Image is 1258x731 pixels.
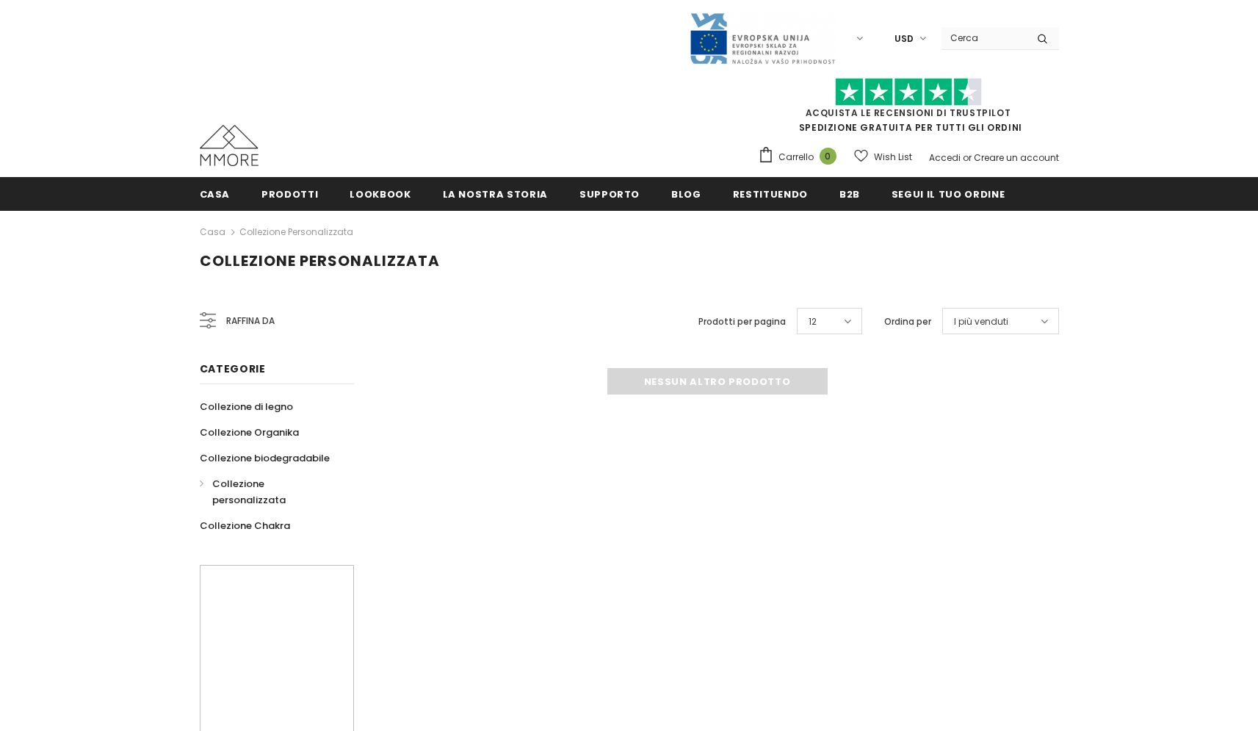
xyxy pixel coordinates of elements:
span: 12 [809,314,817,329]
span: Wish List [874,150,912,165]
span: Casa [200,187,231,201]
span: Blog [671,187,701,201]
span: Collezione Chakra [200,519,290,533]
span: Restituendo [733,187,808,201]
span: supporto [579,187,640,201]
a: Collezione personalizzata [239,226,353,238]
a: Collezione biodegradabile [200,445,330,471]
span: 0 [820,148,836,165]
a: Wish List [854,144,912,170]
img: Javni Razpis [689,12,836,65]
span: Carrello [778,150,814,165]
span: Collezione Organika [200,425,299,439]
span: B2B [839,187,860,201]
span: Collezione personalizzata [212,477,286,507]
a: Blog [671,177,701,210]
span: Raffina da [226,313,275,329]
span: Collezione personalizzata [200,251,440,271]
span: Categorie [200,361,266,376]
span: SPEDIZIONE GRATUITA PER TUTTI GLI ORDINI [758,84,1059,134]
a: Casa [200,223,225,241]
a: Segui il tuo ordine [892,177,1005,210]
label: Ordina per [884,314,931,329]
a: Javni Razpis [689,32,836,44]
a: Creare un account [974,151,1059,164]
span: I più venduti [954,314,1008,329]
span: USD [894,32,914,46]
a: Lookbook [350,177,411,210]
input: Search Site [941,27,1026,48]
span: Prodotti [261,187,318,201]
a: Collezione Organika [200,419,299,445]
a: B2B [839,177,860,210]
a: Acquista le recensioni di TrustPilot [806,107,1011,119]
a: Collezione personalizzata [200,471,338,513]
a: La nostra storia [443,177,548,210]
a: Collezione di legno [200,394,293,419]
label: Prodotti per pagina [698,314,786,329]
img: Fidati di Pilot Stars [835,78,982,107]
span: La nostra storia [443,187,548,201]
a: Restituendo [733,177,808,210]
a: Casa [200,177,231,210]
img: Casi MMORE [200,125,259,166]
span: or [963,151,972,164]
span: Collezione biodegradabile [200,451,330,465]
span: Segui il tuo ordine [892,187,1005,201]
span: Collezione di legno [200,400,293,414]
a: Prodotti [261,177,318,210]
a: supporto [579,177,640,210]
a: Accedi [929,151,961,164]
a: Carrello 0 [758,146,844,168]
span: Lookbook [350,187,411,201]
a: Collezione Chakra [200,513,290,539]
